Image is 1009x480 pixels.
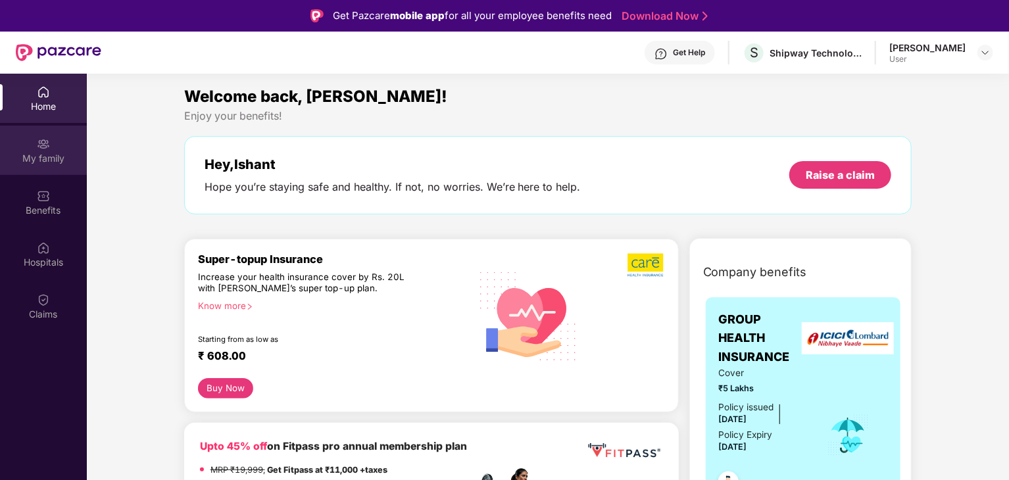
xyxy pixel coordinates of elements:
img: insurerLogo [802,322,894,354]
div: User [889,54,966,64]
span: GROUP HEALTH INSURANCE [719,310,809,366]
img: Logo [310,9,324,22]
div: Super-topup Insurance [198,252,470,266]
b: Upto 45% off [200,440,267,452]
span: [DATE] [719,442,747,452]
del: MRP ₹19,999, [210,465,265,475]
img: fppp.png [585,439,662,463]
strong: Get Fitpass at ₹11,000 +taxes [267,465,387,475]
div: Hey, Ishant [205,156,581,172]
div: Increase your health insurance cover by Rs. 20L with [PERSON_NAME]’s super top-up plan. [198,272,414,295]
div: Enjoy your benefits! [184,109,912,123]
div: Hope you’re staying safe and healthy. If not, no worries. We’re here to help. [205,180,581,194]
img: svg+xml;base64,PHN2ZyB3aWR0aD0iMjAiIGhlaWdodD0iMjAiIHZpZXdCb3g9IjAgMCAyMCAyMCIgZmlsbD0ibm9uZSIgeG... [37,137,50,151]
span: Company benefits [703,263,807,281]
b: on Fitpass pro annual membership plan [200,440,467,452]
div: Policy Expiry [719,428,773,442]
div: Get Help [673,47,705,58]
img: New Pazcare Logo [16,44,101,61]
div: Get Pazcare for all your employee benefits need [333,8,612,24]
div: Shipway Technology Pvt. Ltd [770,47,862,59]
span: Cover [719,366,809,380]
div: Raise a claim [806,168,875,182]
img: svg+xml;base64,PHN2ZyBpZD0iSGVscC0zMngzMiIgeG1sbnM9Imh0dHA6Ly93d3cudzMub3JnLzIwMDAvc3ZnIiB3aWR0aD... [654,47,668,60]
img: svg+xml;base64,PHN2ZyBpZD0iQ2xhaW0iIHhtbG5zPSJodHRwOi8vd3d3LnczLm9yZy8yMDAwL3N2ZyIgd2lkdGg9IjIwIi... [37,293,50,306]
div: ₹ 608.00 [198,349,457,365]
div: Starting from as low as [198,335,414,344]
span: [DATE] [719,414,747,424]
img: Stroke [702,9,708,23]
img: icon [827,414,870,457]
strong: mobile app [390,9,445,22]
img: svg+xml;base64,PHN2ZyBpZD0iRHJvcGRvd24tMzJ4MzIiIHhtbG5zPSJodHRwOi8vd3d3LnczLm9yZy8yMDAwL3N2ZyIgd2... [980,47,991,58]
div: Policy issued [719,400,774,414]
span: Welcome back, [PERSON_NAME]! [184,87,447,106]
div: Know more [198,300,462,310]
img: svg+xml;base64,PHN2ZyBpZD0iQmVuZWZpdHMiIHhtbG5zPSJodHRwOi8vd3d3LnczLm9yZy8yMDAwL3N2ZyIgd2lkdGg9Ij... [37,189,50,203]
div: [PERSON_NAME] [889,41,966,54]
span: ₹5 Lakhs [719,382,809,395]
img: b5dec4f62d2307b9de63beb79f102df3.png [628,252,665,277]
button: Buy Now [198,378,254,398]
span: S [750,45,758,60]
span: right [246,303,253,310]
img: svg+xml;base64,PHN2ZyBpZD0iSG9tZSIgeG1sbnM9Imh0dHA6Ly93d3cudzMub3JnLzIwMDAvc3ZnIiB3aWR0aD0iMjAiIG... [37,85,50,99]
a: Download Now [622,9,704,23]
img: svg+xml;base64,PHN2ZyB4bWxucz0iaHR0cDovL3d3dy53My5vcmcvMjAwMC9zdmciIHhtbG5zOnhsaW5rPSJodHRwOi8vd3... [470,256,587,375]
img: svg+xml;base64,PHN2ZyBpZD0iSG9zcGl0YWxzIiB4bWxucz0iaHR0cDovL3d3dy53My5vcmcvMjAwMC9zdmciIHdpZHRoPS... [37,241,50,254]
